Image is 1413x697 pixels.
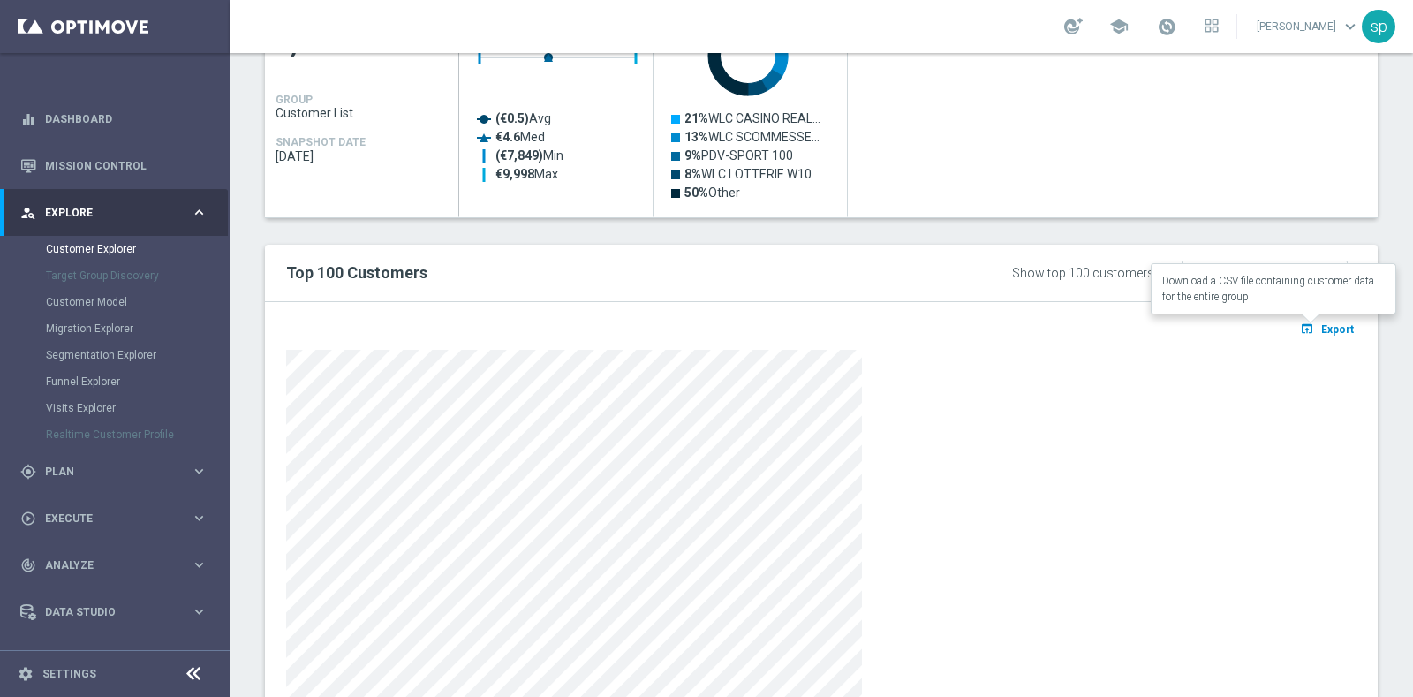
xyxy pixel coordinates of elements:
div: Mission Control [20,142,208,189]
div: Show top 100 customers by [1012,266,1170,281]
text: Min [495,148,563,163]
i: keyboard_arrow_right [191,603,208,620]
tspan: €4.6 [495,130,520,144]
text: Avg [495,111,551,126]
button: Mission Control [19,159,208,173]
span: Execute [45,513,191,524]
i: track_changes [20,557,36,573]
div: Execute [20,511,191,527]
span: 2025-10-04 [276,149,449,163]
a: Customer Explorer [46,242,184,256]
text: WLC SCOMMESSE… [684,130,820,144]
div: Press SPACE to select this row. [265,1,459,217]
div: Explore [20,205,191,221]
a: [PERSON_NAME]keyboard_arrow_down [1255,13,1362,40]
span: Data Studio [45,607,191,617]
div: Customer Model [46,289,228,315]
a: Visits Explorer [46,401,184,415]
span: Export [1321,323,1354,336]
text: Med [495,130,545,144]
text: WLC CASINO REAL… [684,111,820,125]
div: Optibot [20,635,208,682]
a: Migration Explorer [46,322,184,336]
text: PDV-SPORT 100 [684,148,793,163]
text: Other [684,186,740,200]
div: Visits Explorer [46,395,228,421]
a: Optibot [45,635,185,682]
tspan: €9,998 [495,167,534,181]
button: track_changes Analyze keyboard_arrow_right [19,558,208,572]
div: Plan [20,464,191,480]
span: Explore [45,208,191,218]
a: Settings [42,669,96,679]
tspan: (€7,849) [495,148,543,163]
div: Data Studio [20,604,191,620]
span: Customer List [276,106,449,120]
button: gps_fixed Plan keyboard_arrow_right [19,465,208,479]
div: Funnel Explorer [46,368,228,395]
tspan: 50% [684,186,708,200]
i: keyboard_arrow_right [191,510,208,527]
button: open_in_browser Export [1297,317,1356,340]
span: school [1109,17,1129,36]
i: keyboard_arrow_right [191,204,208,221]
a: Dashboard [45,95,208,142]
text: Max [495,167,558,181]
tspan: 13% [684,130,708,144]
div: Analyze [20,557,191,573]
div: Segmentation Explorer [46,342,228,368]
tspan: 9% [684,148,701,163]
i: keyboard_arrow_right [191,557,208,573]
i: keyboard_arrow_right [191,463,208,480]
div: Press SPACE to select this row. [459,1,848,217]
text: WLC LOTTERIE W10 [684,167,812,181]
i: gps_fixed [20,464,36,480]
a: Mission Control [45,142,208,189]
h4: GROUP [276,94,313,106]
button: Data Studio keyboard_arrow_right [19,605,208,619]
i: person_search [20,205,36,221]
span: Analyze [45,560,191,571]
i: play_circle_outline [20,511,36,527]
i: settings [18,666,34,682]
a: Funnel Explorer [46,375,184,389]
button: play_circle_outline Execute keyboard_arrow_right [19,511,208,526]
a: Segmentation Explorer [46,348,184,362]
span: Plan [45,466,191,477]
div: sp [1362,10,1395,43]
div: Migration Explorer [46,315,228,342]
tspan: 8% [684,167,701,181]
h2: Top 100 Customers [286,262,900,284]
div: Realtime Customer Profile [46,421,228,448]
div: Customer Explorer [46,236,228,262]
h4: SNAPSHOT DATE [276,136,366,148]
tspan: (€0.5) [495,111,529,126]
button: equalizer Dashboard [19,112,208,126]
a: Customer Model [46,295,184,309]
tspan: 21% [684,111,708,125]
i: equalizer [20,111,36,127]
div: Dashboard [20,95,208,142]
span: keyboard_arrow_down [1341,17,1360,36]
button: person_search Explore keyboard_arrow_right [19,206,208,220]
i: open_in_browser [1300,322,1319,336]
div: Target Group Discovery [46,262,228,289]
